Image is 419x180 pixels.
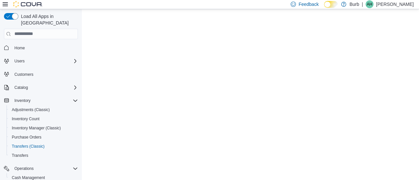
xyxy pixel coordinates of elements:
button: Catalog [12,84,30,91]
span: Customers [14,72,33,77]
input: Dark Mode [324,1,338,8]
button: Adjustments (Classic) [7,105,81,114]
a: Transfers (Classic) [9,142,47,150]
button: Home [1,43,81,53]
span: Operations [12,165,78,172]
p: [PERSON_NAME] [376,0,414,8]
span: Adjustments (Classic) [12,107,50,112]
a: Transfers [9,152,31,159]
img: Cova [13,1,43,8]
span: Inventory Manager (Classic) [9,124,78,132]
span: Catalog [14,85,28,90]
button: Inventory Manager (Classic) [7,123,81,133]
button: Operations [12,165,36,172]
span: AH [367,0,373,8]
span: Home [14,45,25,51]
button: Users [1,57,81,66]
span: Catalog [12,84,78,91]
span: Inventory Manager (Classic) [12,125,61,131]
span: Users [12,57,78,65]
span: Users [14,58,25,64]
button: Inventory [12,97,33,105]
span: Inventory Count [12,116,40,122]
a: Home [12,44,27,52]
button: Inventory Count [7,114,81,123]
span: Transfers (Classic) [9,142,78,150]
span: Purchase Orders [12,135,42,140]
span: Transfers (Classic) [12,144,45,149]
button: Customers [1,70,81,79]
span: Feedback [299,1,319,8]
a: Inventory Manager (Classic) [9,124,64,132]
button: Transfers [7,151,81,160]
span: Purchase Orders [9,133,78,141]
a: Adjustments (Classic) [9,106,52,114]
button: Users [12,57,27,65]
p: Burb [350,0,359,8]
span: Transfers [9,152,78,159]
div: Axel Holin [366,0,373,8]
span: Home [12,44,78,52]
a: Purchase Orders [9,133,44,141]
span: Operations [14,166,34,171]
span: Inventory Count [9,115,78,123]
span: Transfers [12,153,28,158]
a: Inventory Count [9,115,42,123]
p: | [362,0,363,8]
span: Customers [12,70,78,78]
button: Transfers (Classic) [7,142,81,151]
button: Operations [1,164,81,173]
button: Purchase Orders [7,133,81,142]
button: Catalog [1,83,81,92]
a: Customers [12,71,36,78]
span: Inventory [12,97,78,105]
span: Inventory [14,98,30,103]
span: Load All Apps in [GEOGRAPHIC_DATA] [18,13,78,26]
button: Inventory [1,96,81,105]
span: Adjustments (Classic) [9,106,78,114]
